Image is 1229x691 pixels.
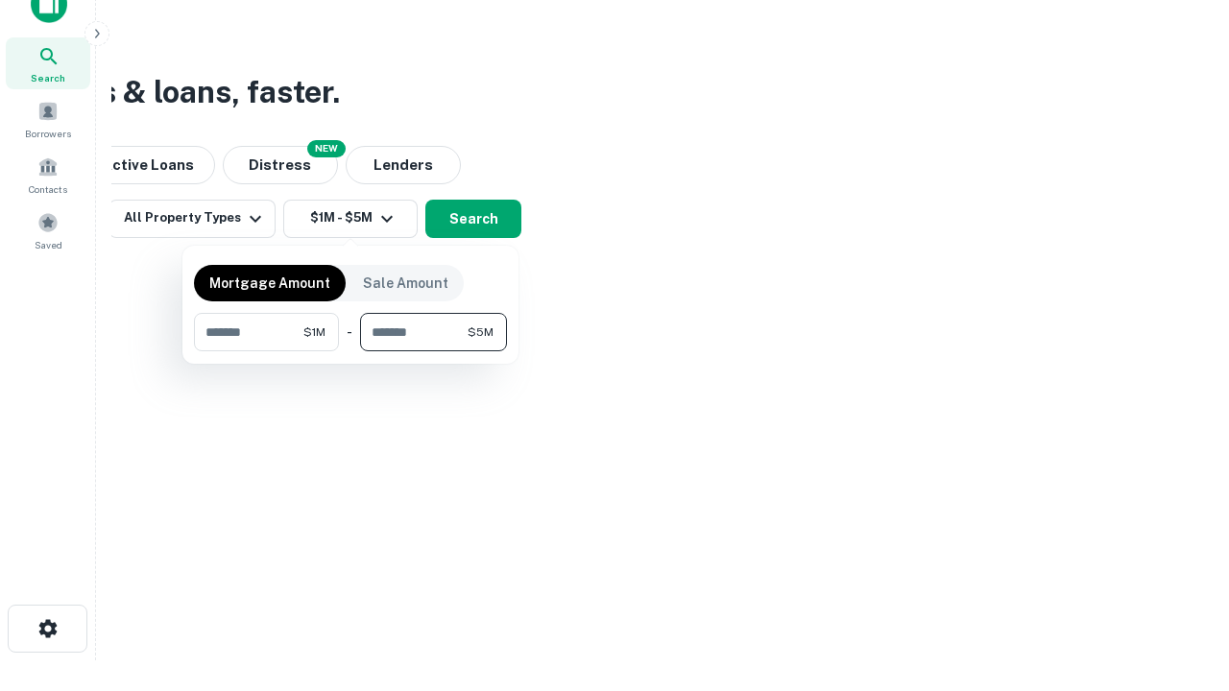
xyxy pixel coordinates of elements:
[303,323,325,341] span: $1M
[468,323,494,341] span: $5M
[1133,537,1229,630] iframe: Chat Widget
[209,273,330,294] p: Mortgage Amount
[347,313,352,351] div: -
[363,273,448,294] p: Sale Amount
